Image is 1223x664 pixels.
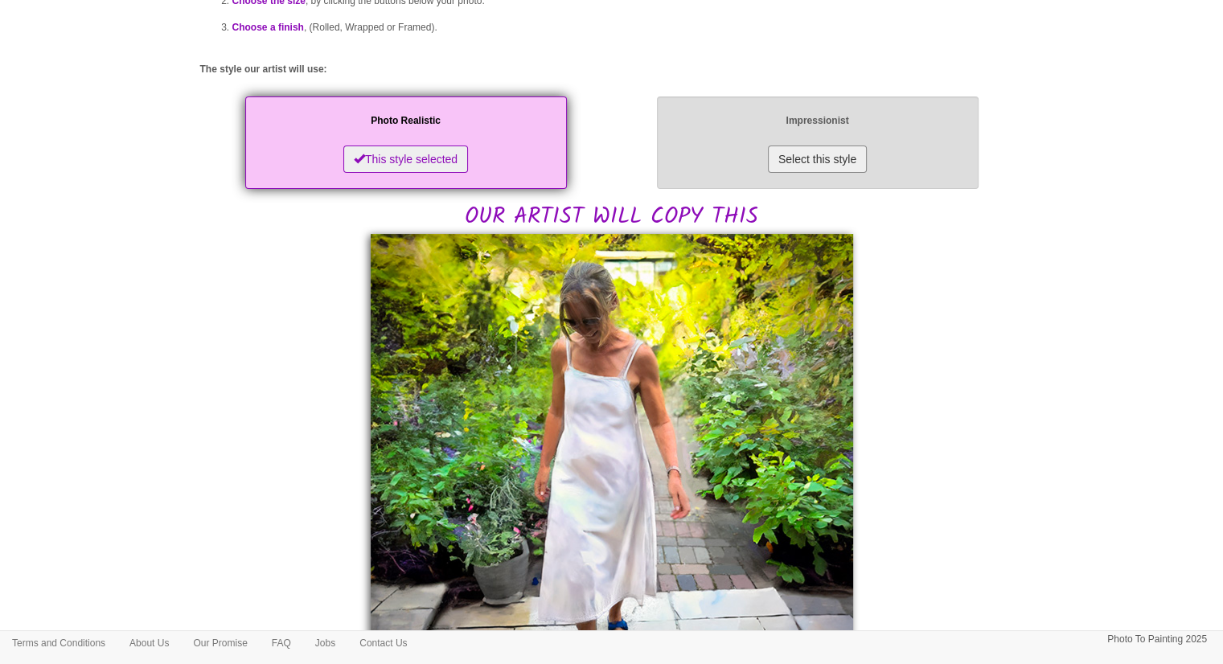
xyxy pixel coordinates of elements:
[303,631,347,655] a: Jobs
[232,14,1024,41] li: , (Rolled, Wrapped or Framed).
[261,113,551,129] p: Photo Realistic
[343,146,468,173] button: This style selected
[347,631,419,655] a: Contact Us
[1107,631,1207,648] p: Photo To Painting 2025
[117,631,181,655] a: About Us
[200,92,1024,230] h2: OUR ARTIST WILL COPY THIS
[181,631,259,655] a: Our Promise
[260,631,303,655] a: FAQ
[200,63,327,76] label: The style our artist will use:
[768,146,867,173] button: Select this style
[232,22,304,33] span: Choose a finish
[673,113,962,129] p: Impressionist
